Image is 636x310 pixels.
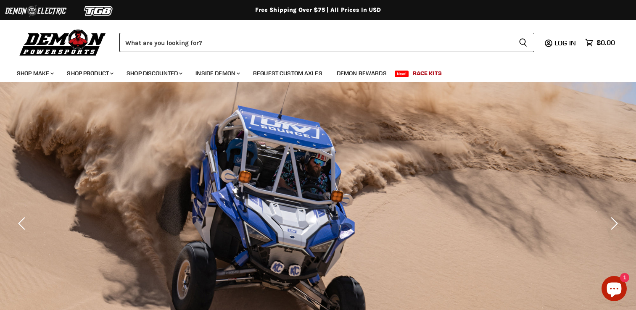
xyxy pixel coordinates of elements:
[119,33,512,52] input: Search
[554,39,576,47] span: Log in
[17,27,109,57] img: Demon Powersports
[11,65,59,82] a: Shop Make
[67,3,130,19] img: TGB Logo 2
[119,33,534,52] form: Product
[596,39,615,47] span: $0.00
[406,65,448,82] a: Race Kits
[512,33,534,52] button: Search
[604,215,621,232] button: Next
[4,3,67,19] img: Demon Electric Logo 2
[330,65,393,82] a: Demon Rewards
[120,65,187,82] a: Shop Discounted
[15,215,32,232] button: Previous
[599,276,629,303] inbox-online-store-chat: Shopify online store chat
[247,65,329,82] a: Request Custom Axles
[581,37,619,49] a: $0.00
[11,61,613,82] ul: Main menu
[61,65,119,82] a: Shop Product
[395,71,409,77] span: New!
[551,39,581,47] a: Log in
[189,65,245,82] a: Inside Demon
